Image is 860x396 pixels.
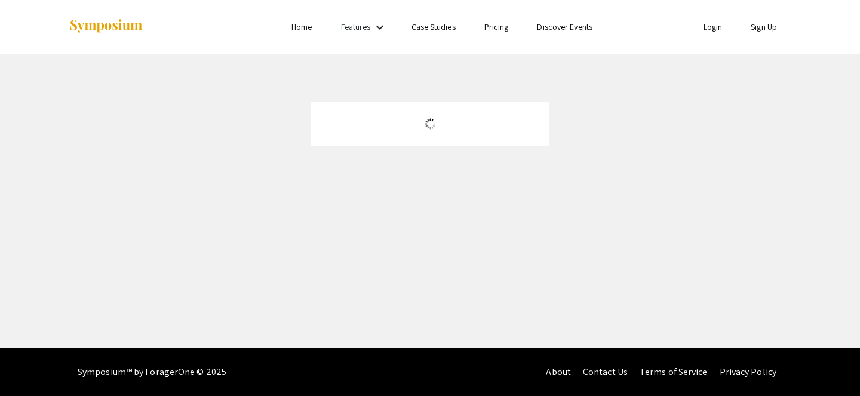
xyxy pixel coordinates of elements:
[484,22,509,32] a: Pricing
[751,22,777,32] a: Sign Up
[640,366,708,378] a: Terms of Service
[720,366,776,378] a: Privacy Policy
[341,22,371,32] a: Features
[411,22,456,32] a: Case Studies
[546,366,571,378] a: About
[704,22,723,32] a: Login
[809,342,851,387] iframe: Chat
[291,22,312,32] a: Home
[78,348,226,396] div: Symposium™ by ForagerOne © 2025
[373,20,387,35] mat-icon: Expand Features list
[583,366,628,378] a: Contact Us
[537,22,592,32] a: Discover Events
[420,113,441,134] img: Loading
[69,19,143,35] img: Symposium by ForagerOne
